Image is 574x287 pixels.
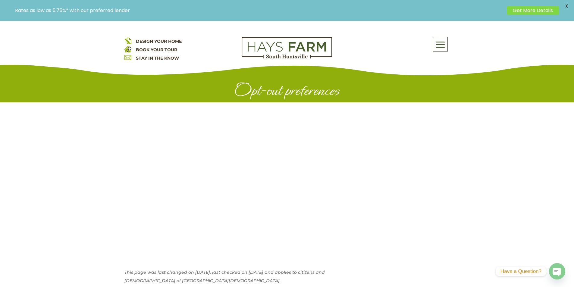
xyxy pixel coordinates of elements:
[242,55,332,60] a: hays farm homes huntsville development
[124,82,450,102] h1: Opt-out preferences
[136,39,182,44] a: DESIGN YOUR HOME
[562,2,571,11] span: X
[136,55,179,61] a: STAY IN THE KNOW
[15,8,504,13] p: Rates as low as 5.75%* with our preferred lender
[242,37,332,59] img: Logo
[124,45,131,52] img: book your home tour
[507,6,559,15] a: Get More Details
[124,37,131,44] img: design your home
[124,270,325,283] i: This page was last changed on [DATE], last checked on [DATE] and applies to citizens and [DEMOGRA...
[136,47,177,52] a: BOOK YOUR TOUR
